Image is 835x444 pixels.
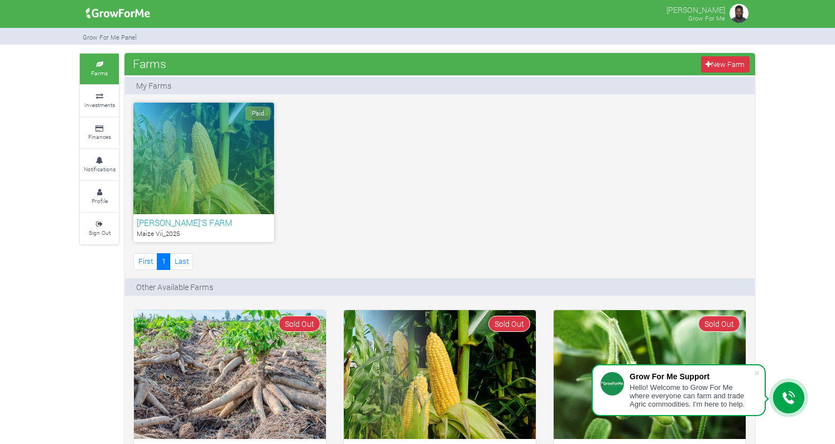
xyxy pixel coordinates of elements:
a: First [133,253,157,269]
a: New Farm [701,56,750,73]
small: Finances [88,133,111,141]
p: Other Available Farms [136,281,213,293]
small: Profile [92,197,108,205]
a: Profile [80,181,119,212]
img: growforme image [728,2,750,25]
small: Grow For Me [688,14,725,22]
a: Paid [PERSON_NAME]'S FARM Maize Vii_2025 [133,103,274,242]
small: Farms [91,69,108,77]
nav: Page Navigation [133,253,193,269]
span: Paid [246,107,270,120]
img: growforme image [554,310,746,439]
img: growforme image [344,310,536,439]
a: Notifications [80,149,119,180]
h6: [PERSON_NAME]'S FARM [137,218,271,228]
a: Last [170,253,193,269]
img: growforme image [82,2,154,25]
a: Sign Out [80,213,119,244]
span: Farms [130,52,169,75]
small: Notifications [84,165,116,173]
span: Sold Out [698,316,740,332]
p: Maize Vii_2025 [137,229,271,239]
small: Grow For Me Panel [83,33,137,41]
small: Investments [84,101,115,109]
div: Grow For Me Support [630,372,754,381]
a: Farms [80,54,119,84]
img: growforme image [134,310,326,439]
span: Sold Out [488,316,530,332]
p: [PERSON_NAME] [666,2,725,16]
a: Investments [80,85,119,116]
div: Hello! Welcome to Grow For Me where everyone can farm and trade Agric commodities. I'm here to help. [630,383,754,408]
a: Finances [80,118,119,148]
p: My Farms [136,80,171,91]
small: Sign Out [89,229,111,237]
span: Sold Out [279,316,320,332]
a: 1 [157,253,170,269]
